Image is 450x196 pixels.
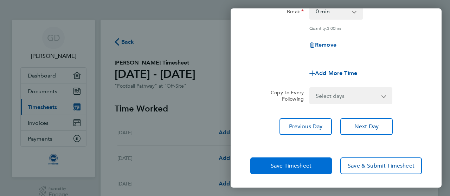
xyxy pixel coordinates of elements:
span: Save Timesheet [271,162,311,169]
button: Next Day [340,118,393,135]
span: Remove [315,41,336,48]
span: Add More Time [315,70,357,76]
button: Save & Submit Timesheet [340,157,422,174]
span: Previous Day [289,123,323,130]
button: Add More Time [309,70,357,76]
span: Next Day [354,123,379,130]
span: 3.00 [327,25,335,31]
label: Copy To Every Following [265,89,304,102]
button: Remove [309,42,336,48]
div: Quantity: hrs [309,25,392,31]
label: Break [287,8,304,17]
button: Save Timesheet [250,157,332,174]
span: Save & Submit Timesheet [348,162,414,169]
button: Previous Day [279,118,332,135]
